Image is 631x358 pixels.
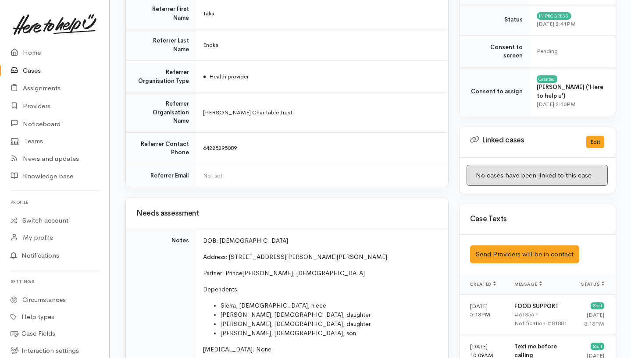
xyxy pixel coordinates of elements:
span: Health provider [203,73,249,80]
span: [PERSON_NAME] Charitable Trust [203,109,292,116]
h3: Case Texts [470,215,604,223]
span: , [DEMOGRAPHIC_DATA] [293,269,365,277]
div: No cases have been linked to this case [467,165,608,186]
span: Dependents: [203,285,239,293]
span: [PERSON_NAME], [DEMOGRAPHIC_DATA], son [221,329,356,337]
span: Message [514,281,542,287]
h3: Needs assessment [136,209,438,218]
td: Status [460,4,530,35]
div: Sent [591,343,604,350]
span: 64225295089 [203,144,237,152]
td: Consent to screen [460,35,530,67]
b: FOOD SUPPORT [514,302,559,310]
span: Created [470,281,496,287]
td: Referrer Organisation Type [126,61,196,92]
span: [PERSON_NAME] [242,269,293,277]
span: Status [581,281,604,287]
span: [PERSON_NAME], [DEMOGRAPHIC_DATA], daughter [221,311,371,319]
td: Referrer Organisation Name [126,92,196,133]
td: Referrer Contact Phone [126,132,196,164]
button: Send Providers will be in contact [470,245,579,263]
h6: Settings [11,276,99,287]
div: Granted [537,75,557,82]
span: Enoka [203,41,218,49]
span: DOB: [DEMOGRAPHIC_DATA] [203,237,288,245]
h6: Profile [11,196,99,208]
b: [PERSON_NAME] ('Here to help u') [537,83,603,99]
span: Partner: Prince [203,269,242,277]
span: Address: [STREET_ADDRESS][PERSON_NAME][PERSON_NAME] [203,253,387,261]
div: [DATE] 2:40PM [537,100,604,109]
div: #61356 - Notification:#81881 [514,310,567,327]
div: Sent [591,302,604,309]
span: Talia [203,10,214,17]
span: [PERSON_NAME], [DEMOGRAPHIC_DATA], daughter [221,320,371,328]
span: ● [203,73,207,80]
button: Edit [586,136,604,149]
div: [DATE] 2:41PM [537,20,604,28]
td: [DATE] 5:13PM [460,294,507,335]
div: [DATE] 5:13PM [581,311,604,328]
div: Pending [537,47,604,56]
span: Not set [203,172,222,179]
td: Referrer Email [126,164,196,187]
span: In progress [537,12,571,19]
h3: Linked cases [470,136,576,145]
span: [MEDICAL_DATA]: None [203,345,271,353]
td: Referrer Last Name [126,29,196,61]
td: Consent to assign [460,67,530,116]
span: Sierra, [DEMOGRAPHIC_DATA], niece [221,301,326,309]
